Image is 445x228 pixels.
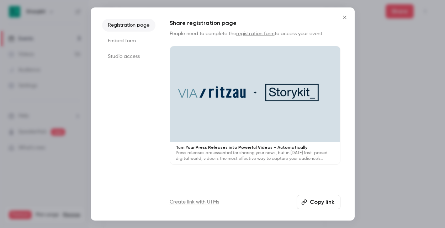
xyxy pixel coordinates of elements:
[170,30,340,37] p: People need to complete the to access your event
[297,195,340,209] button: Copy link
[102,19,155,32] li: Registration page
[176,150,334,162] p: Press releases are essential for sharing your news, but in [DATE] fast-paced digital world, video...
[102,34,155,47] li: Embed form
[236,31,275,36] a: registration form
[338,10,352,25] button: Close
[102,50,155,63] li: Studio access
[170,19,340,27] h1: Share registration page
[176,145,334,150] p: Turn Your Press Releases into Powerful Videos – Automatically
[170,199,219,206] a: Create link with UTMs
[170,46,340,165] a: Turn Your Press Releases into Powerful Videos – AutomaticallyPress releases are essential for sha...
